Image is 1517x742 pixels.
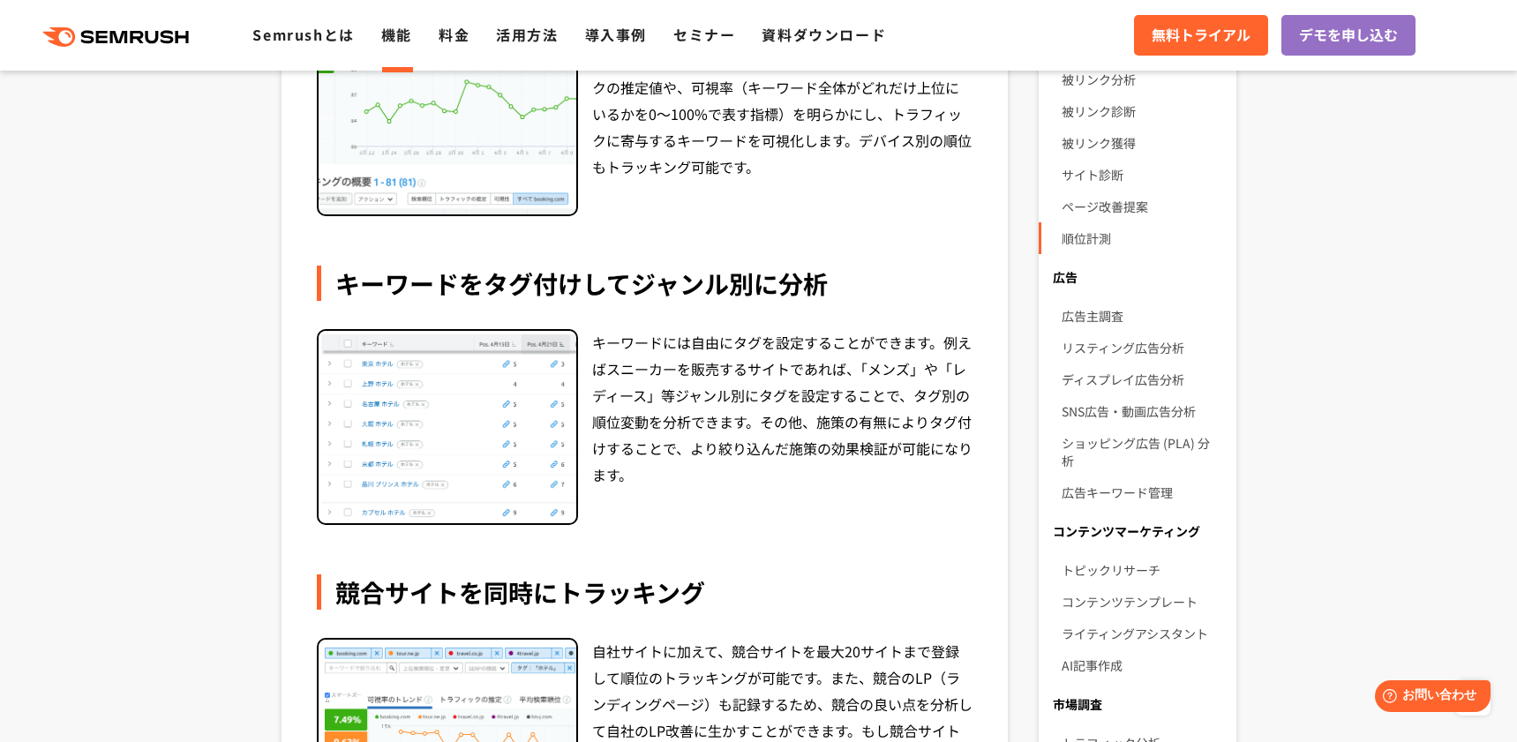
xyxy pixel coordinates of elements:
a: 順位計測 [1062,222,1221,254]
a: 資料ダウンロード [762,24,886,45]
div: 競合サイトを同時にトラッキング [317,574,973,610]
div: キーワードをタグ付けしてジャンル別に分析 [317,266,973,301]
a: ページ改善提案 [1062,191,1221,222]
a: セミナー [673,24,735,45]
a: 料金 [439,24,469,45]
a: ショッピング広告 (PLA) 分析 [1062,427,1221,476]
iframe: Help widget launcher [1360,673,1498,723]
a: 活用方法 [496,24,558,45]
a: 無料トライアル [1134,15,1268,56]
a: SNS広告・動画広告分析 [1062,395,1221,427]
a: 広告キーワード管理 [1062,476,1221,508]
span: 無料トライアル [1152,24,1250,47]
a: コンテンツテンプレート [1062,586,1221,618]
a: サイト診断 [1062,159,1221,191]
a: 被リンク診断 [1062,95,1221,127]
div: キーワードには自由にタグを設定することができます。例えばスニーカーを販売するサイトであれば、「メンズ」や「レディース」等ジャンル別にタグを設定することで、タグ別の順位変動を分析できます。その他、... [592,329,973,525]
img: 順位計測（Position Tracking） キーワードタグ付け [319,331,576,523]
div: 広告 [1039,261,1235,293]
a: リスティング広告分析 [1062,332,1221,364]
a: ライティングアシスタント [1062,618,1221,649]
a: トピックリサーチ [1062,554,1221,586]
a: 機能 [381,24,412,45]
a: AI記事作成 [1062,649,1221,681]
a: ディスプレイ広告分析 [1062,364,1221,395]
img: 順位計測（Position Tracking） 順位変動 [319,23,576,215]
div: コンテンツマーケティング [1039,515,1235,547]
div: 市場調査 [1039,688,1235,720]
a: デモを申し込む [1281,15,1416,56]
a: 導入事例 [585,24,647,45]
a: 被リンク分析 [1062,64,1221,95]
a: Semrushとは [252,24,354,45]
a: 広告主調査 [1062,300,1221,332]
a: 被リンク獲得 [1062,127,1221,159]
div: 自社サイトとキーワードを登録し、毎日の順位変動をトラッキングします。キーワードの順位だけでなく、トラフィックの推定値や、可視率（キーワード全体がどれだけ上位にいるかを0～100%で表す指標）を明... [592,21,973,217]
span: デモを申し込む [1299,24,1398,47]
